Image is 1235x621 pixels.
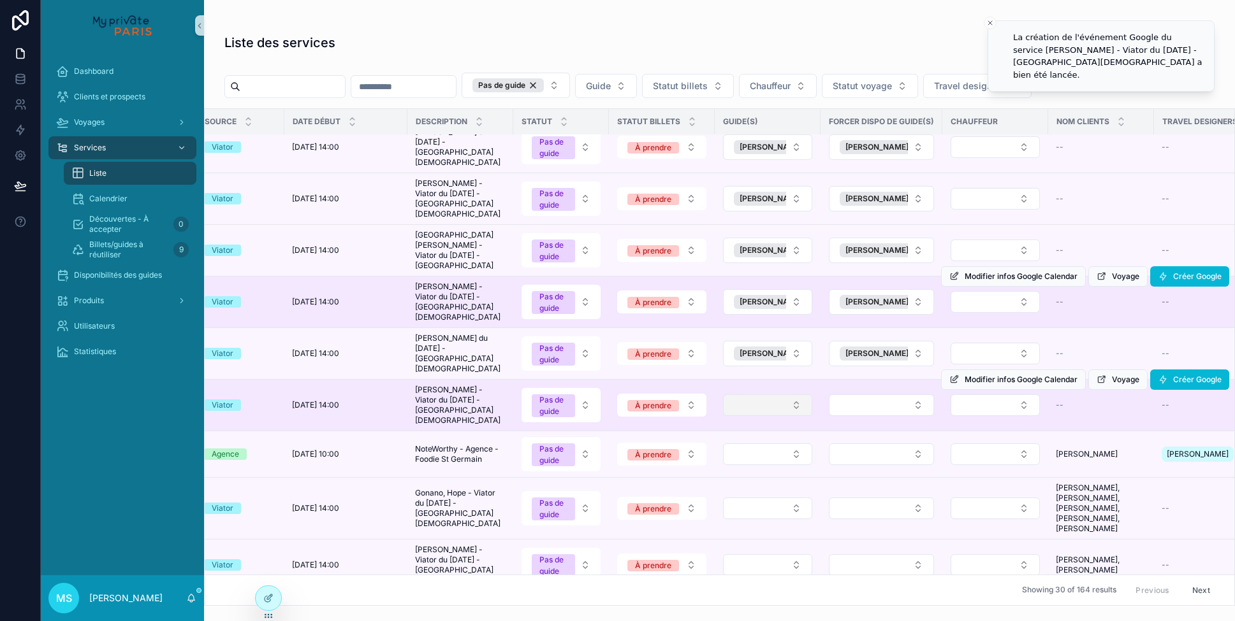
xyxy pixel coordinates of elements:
[74,321,115,331] span: Utilisateurs
[1056,142,1063,152] span: --
[93,15,151,36] img: App logo
[840,346,927,360] button: Unselect 32
[205,117,237,127] span: Source
[1056,245,1063,255] span: --
[415,545,506,585] span: [PERSON_NAME] - Viator du [DATE] - [GEOGRAPHIC_DATA][DEMOGRAPHIC_DATA]
[522,130,601,164] button: Select Button
[951,291,1040,313] button: Select Button
[653,80,708,92] span: Statut billets
[48,340,196,363] a: Statistiques
[41,51,204,380] div: scrollable content
[845,142,909,152] span: [PERSON_NAME]
[734,243,821,257] button: Unselect 44
[723,443,812,465] button: Select Button
[48,289,196,312] a: Produits
[212,399,233,411] div: Viator
[1162,142,1169,152] span: --
[923,74,1032,98] button: Select Button
[829,341,934,366] button: Select Button
[1162,503,1169,513] span: --
[951,343,1040,364] button: Select Button
[292,245,339,255] span: [DATE] 14:00
[173,217,189,232] div: 0
[539,394,567,417] div: Pas de guide
[212,559,233,571] div: Viator
[89,194,128,204] span: Calendrier
[750,80,791,92] span: Chauffeur
[845,348,909,359] span: [PERSON_NAME]
[89,214,168,234] span: Découvertes - À accepter
[734,192,821,206] button: Unselect 3
[1173,375,1222,385] span: Créer Google
[522,437,601,471] button: Select Button
[723,134,812,160] button: Select Button
[539,188,567,211] div: Pas de guide
[56,590,72,606] span: MS
[617,394,706,417] button: Select Button
[415,230,506,271] span: [GEOGRAPHIC_DATA][PERSON_NAME] - Viator du [DATE] - [GEOGRAPHIC_DATA]
[723,554,812,576] button: Select Button
[723,289,812,315] button: Select Button
[292,194,339,204] span: [DATE] 14:00
[723,186,812,211] button: Select Button
[539,239,567,262] div: Pas de guide
[292,503,339,513] span: [DATE] 14:00
[522,548,601,582] button: Select Button
[734,295,821,309] button: Unselect 29
[1088,369,1148,390] button: Voyage
[723,238,812,263] button: Select Button
[951,117,998,127] span: Chauffeur
[48,315,196,338] a: Utilisateurs
[1167,449,1229,459] span: [PERSON_NAME]
[723,394,812,416] button: Select Button
[845,245,909,255] span: [PERSON_NAME]
[740,142,803,152] span: [PERSON_NAME]
[472,78,544,92] div: Pas de guide
[292,449,339,459] span: [DATE] 10:00
[617,290,706,313] button: Select Button
[48,136,196,159] a: Services
[74,117,105,127] span: Voyages
[522,285,601,319] button: Select Button
[1056,297,1063,307] span: --
[292,348,339,359] span: [DATE] 14:00
[845,297,909,307] span: [PERSON_NAME]
[212,348,233,359] div: Viator
[89,592,163,604] p: [PERSON_NAME]
[740,194,803,204] span: [PERSON_NAME]
[415,385,506,425] span: [PERSON_NAME] - Viator du [DATE] - [GEOGRAPHIC_DATA][DEMOGRAPHIC_DATA]
[740,297,803,307] span: [PERSON_NAME]
[965,271,1078,282] span: Modifier infos Google Calendar
[840,243,927,257] button: Unselect 44
[635,560,671,571] div: À prendre
[212,503,233,514] div: Viator
[522,182,601,216] button: Select Button
[739,74,817,98] button: Select Button
[539,136,567,159] div: Pas de guide
[941,266,1086,287] button: Modifier infos Google Calendar
[292,297,339,307] span: [DATE] 14:00
[934,80,1005,92] span: Travel designers
[522,336,601,371] button: Select Button
[1183,580,1219,600] button: Next
[635,348,671,360] div: À prendre
[539,443,567,466] div: Pas de guide
[575,74,637,98] button: Select Button
[635,194,671,205] div: À prendre
[740,348,803,359] span: [PERSON_NAME]
[723,497,812,519] button: Select Button
[48,85,196,108] a: Clients et prospects
[829,394,934,416] button: Select Button
[522,491,601,525] button: Select Button
[293,117,340,127] span: Date début
[635,449,671,460] div: À prendre
[829,117,934,127] span: Forcer dispo de guide(s)
[1056,400,1063,410] span: --
[829,443,934,465] button: Select Button
[635,245,671,257] div: À prendre
[1162,245,1169,255] span: --
[829,238,934,263] button: Select Button
[1112,375,1139,385] span: Voyage
[617,187,706,210] button: Select Button
[1022,585,1116,596] span: Showing 30 of 164 results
